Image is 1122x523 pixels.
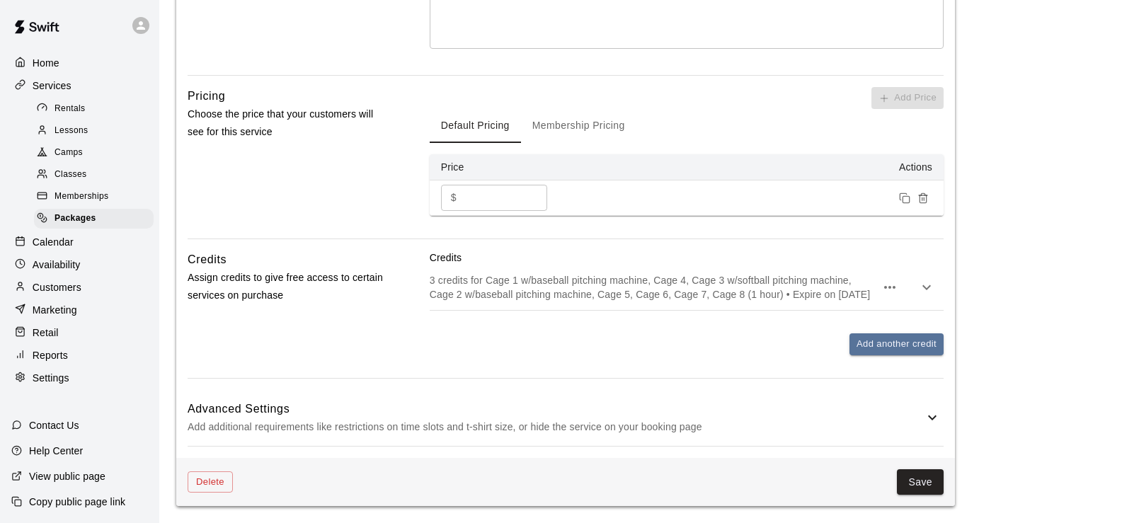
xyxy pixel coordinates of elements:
[11,254,148,275] a: Availability
[33,348,68,362] p: Reports
[11,367,148,389] a: Settings
[34,164,159,186] a: Classes
[29,444,83,458] p: Help Center
[29,469,105,483] p: View public page
[188,105,384,141] p: Choose the price that your customers will see for this service
[188,390,944,446] div: Advanced SettingsAdd additional requirements like restrictions on time slots and t-shirt size, or...
[34,208,159,230] a: Packages
[34,142,159,164] a: Camps
[55,102,86,116] span: Rentals
[430,109,521,143] button: Default Pricing
[11,299,148,321] a: Marketing
[33,326,59,340] p: Retail
[11,231,148,253] a: Calendar
[897,469,944,495] button: Save
[34,99,154,119] div: Rentals
[33,280,81,294] p: Customers
[34,98,159,120] a: Rentals
[11,277,148,298] a: Customers
[188,400,924,418] h6: Advanced Settings
[571,154,944,180] th: Actions
[29,418,79,432] p: Contact Us
[11,75,148,96] a: Services
[33,371,69,385] p: Settings
[33,303,77,317] p: Marketing
[34,187,154,207] div: Memberships
[521,109,636,143] button: Membership Pricing
[34,209,154,229] div: Packages
[33,56,59,70] p: Home
[11,322,148,343] a: Retail
[11,52,148,74] a: Home
[430,265,944,310] div: 3 credits for Cage 1 w/baseball pitching machine, Cage 4, Cage 3 w/softball pitching machine, Cag...
[34,186,159,208] a: Memberships
[430,251,944,265] p: Credits
[11,345,148,366] a: Reports
[430,154,571,180] th: Price
[33,235,74,249] p: Calendar
[188,418,924,436] p: Add additional requirements like restrictions on time slots and t-shirt size, or hide the service...
[55,124,88,138] span: Lessons
[33,79,71,93] p: Services
[33,258,81,272] p: Availability
[34,121,154,141] div: Lessons
[34,143,154,163] div: Camps
[55,190,108,204] span: Memberships
[188,251,227,269] h6: Credits
[34,165,154,185] div: Classes
[188,471,233,493] button: Delete
[188,87,225,105] h6: Pricing
[188,269,384,304] p: Assign credits to give free access to certain services on purchase
[849,333,944,355] button: Add another credit
[451,190,457,205] p: $
[29,495,125,509] p: Copy public page link
[55,212,96,226] span: Packages
[914,189,932,207] button: Remove price
[55,146,83,160] span: Camps
[895,189,914,207] button: Duplicate price
[34,120,159,142] a: Lessons
[55,168,86,182] span: Classes
[430,273,876,301] p: 3 credits for Cage 1 w/baseball pitching machine, Cage 4, Cage 3 w/softball pitching machine, Cag...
